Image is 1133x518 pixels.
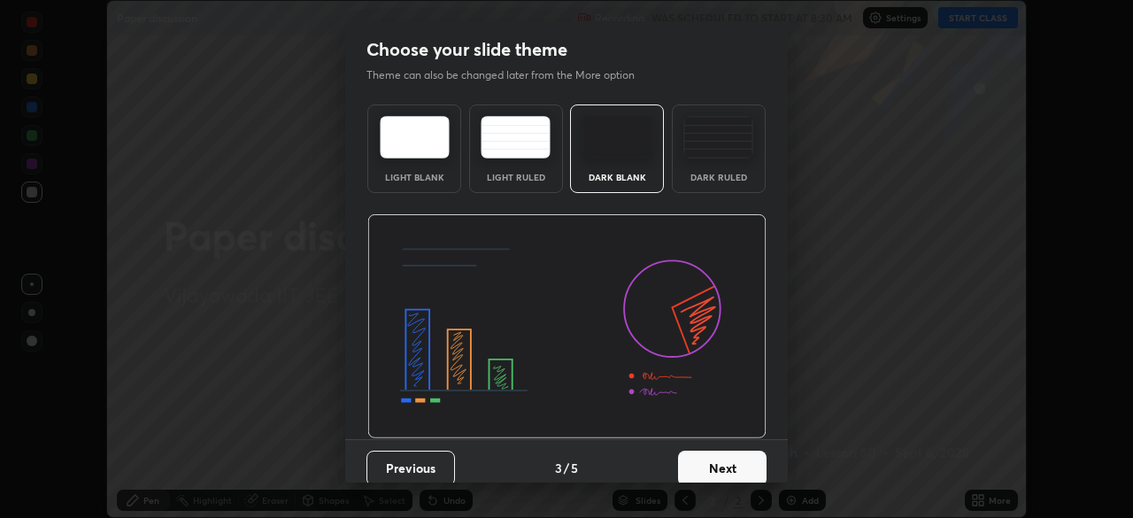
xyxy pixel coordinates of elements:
img: lightTheme.e5ed3b09.svg [380,116,450,158]
button: Previous [366,451,455,486]
h4: / [564,459,569,477]
p: Theme can also be changed later from the More option [366,67,653,83]
img: darkRuledTheme.de295e13.svg [683,116,753,158]
h4: 3 [555,459,562,477]
img: lightRuledTheme.5fabf969.svg [481,116,551,158]
img: darkThemeBanner.d06ce4a2.svg [367,214,767,439]
h2: Choose your slide theme [366,38,567,61]
h4: 5 [571,459,578,477]
button: Next [678,451,767,486]
div: Light Ruled [481,173,551,182]
div: Dark Ruled [683,173,754,182]
img: darkTheme.f0cc69e5.svg [582,116,652,158]
div: Light Blank [379,173,450,182]
div: Dark Blank [582,173,652,182]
